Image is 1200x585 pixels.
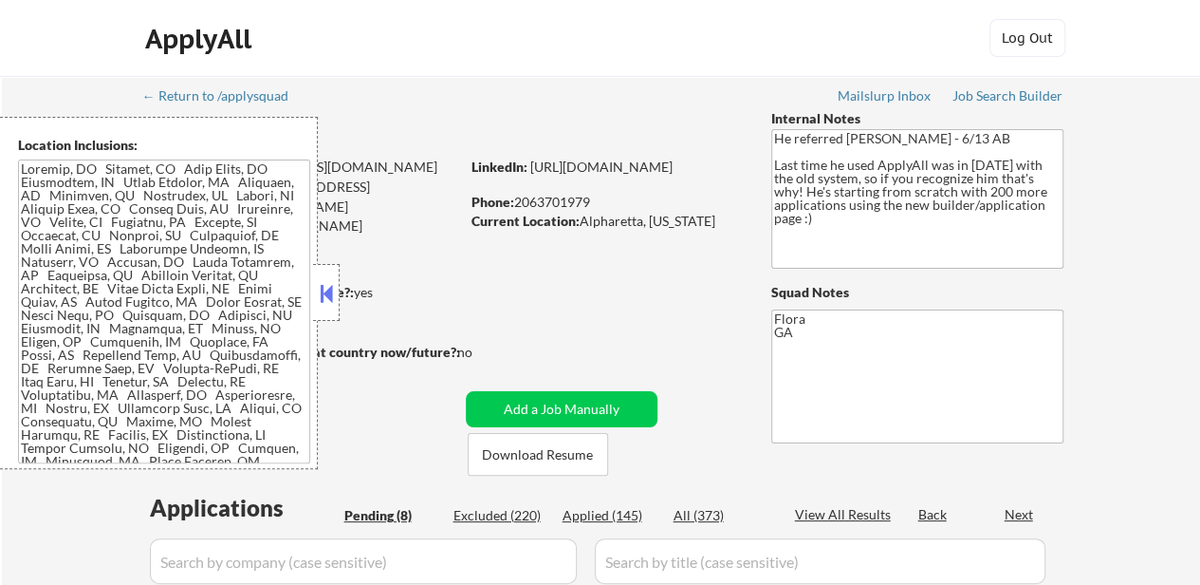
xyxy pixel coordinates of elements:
button: Log Out [989,19,1065,57]
div: View All Results [795,505,896,524]
div: Back [918,505,949,524]
a: Mailslurp Inbox [838,88,932,107]
div: Alpharetta, [US_STATE] [471,212,740,231]
div: Internal Notes [771,109,1063,128]
div: ← Return to /applysquad [142,89,306,103]
div: Job Search Builder [952,89,1063,103]
a: Job Search Builder [952,88,1063,107]
div: ApplyAll [145,23,257,55]
div: Applied (145) [563,506,657,525]
input: Search by company (case sensitive) [150,538,577,584]
strong: Current Location: [471,213,580,229]
button: Add a Job Manually [466,391,657,427]
strong: Phone: [471,194,514,210]
input: Search by title (case sensitive) [595,538,1045,584]
a: ← Return to /applysquad [142,88,306,107]
div: Squad Notes [771,283,1063,302]
button: Download Resume [468,433,608,476]
div: Pending (8) [344,506,439,525]
div: Next [1005,505,1035,524]
div: Location Inclusions: [18,136,310,155]
div: no [457,343,511,362]
div: Mailslurp Inbox [838,89,932,103]
div: All (373) [674,506,768,525]
div: Applications [150,497,338,519]
div: Excluded (220) [453,506,548,525]
div: 2063701979 [471,193,740,212]
a: [URL][DOMAIN_NAME] [530,159,673,175]
strong: LinkedIn: [471,159,527,175]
